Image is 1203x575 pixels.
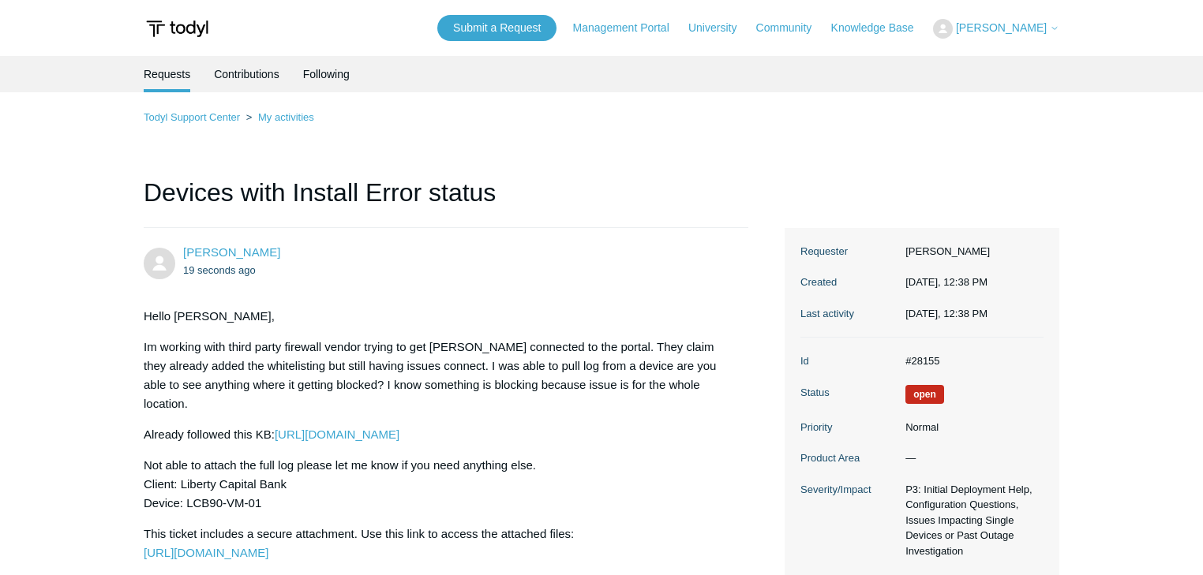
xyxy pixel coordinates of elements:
[800,450,898,466] dt: Product Area
[144,546,268,559] a: [URL][DOMAIN_NAME]
[144,525,733,562] p: This ticket includes a secure attachment. Use this link to access the attached files:
[437,15,557,41] a: Submit a Request
[898,244,1044,259] dd: [PERSON_NAME]
[243,111,314,123] li: My activities
[144,111,240,123] a: Todyl Support Center
[144,56,190,92] li: Requests
[800,482,898,498] dt: Severity/Impact
[831,20,930,36] a: Knowledge Base
[933,19,1059,39] button: [PERSON_NAME]
[756,20,828,36] a: Community
[688,20,752,36] a: University
[144,425,733,444] p: Already followed this KB:
[303,56,350,92] a: Following
[800,306,898,322] dt: Last activity
[144,174,748,228] h1: Devices with Install Error status
[800,244,898,259] dt: Requester
[144,14,211,43] img: Todyl Support Center Help Center home page
[183,245,280,259] span: Kris Hendrix
[898,450,1044,466] dd: —
[800,353,898,369] dt: Id
[905,385,944,404] span: We are working on a response for you
[905,308,988,319] time: 09/16/2025, 12:38
[898,420,1044,435] dd: Normal
[800,385,898,401] dt: Status
[144,111,243,123] li: Todyl Support Center
[144,456,733,513] p: Not able to attach the full log please let me know if you need anything else. Client: Liberty Cap...
[258,111,314,123] a: My activities
[183,264,256,276] time: 09/16/2025, 12:38
[573,20,685,36] a: Management Portal
[800,420,898,435] dt: Priority
[905,276,988,288] time: 09/16/2025, 12:38
[898,353,1044,369] dd: #28155
[144,307,733,326] p: Hello [PERSON_NAME],
[956,21,1047,34] span: [PERSON_NAME]
[183,245,280,259] a: [PERSON_NAME]
[275,428,399,441] a: [URL][DOMAIN_NAME]
[214,56,279,92] a: Contributions
[898,482,1044,559] dd: P3: Initial Deployment Help, Configuration Questions, Issues Impacting Single Devices or Past Out...
[144,338,733,413] p: Im working with third party firewall vendor trying to get [PERSON_NAME] connected to the portal. ...
[800,274,898,290] dt: Created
